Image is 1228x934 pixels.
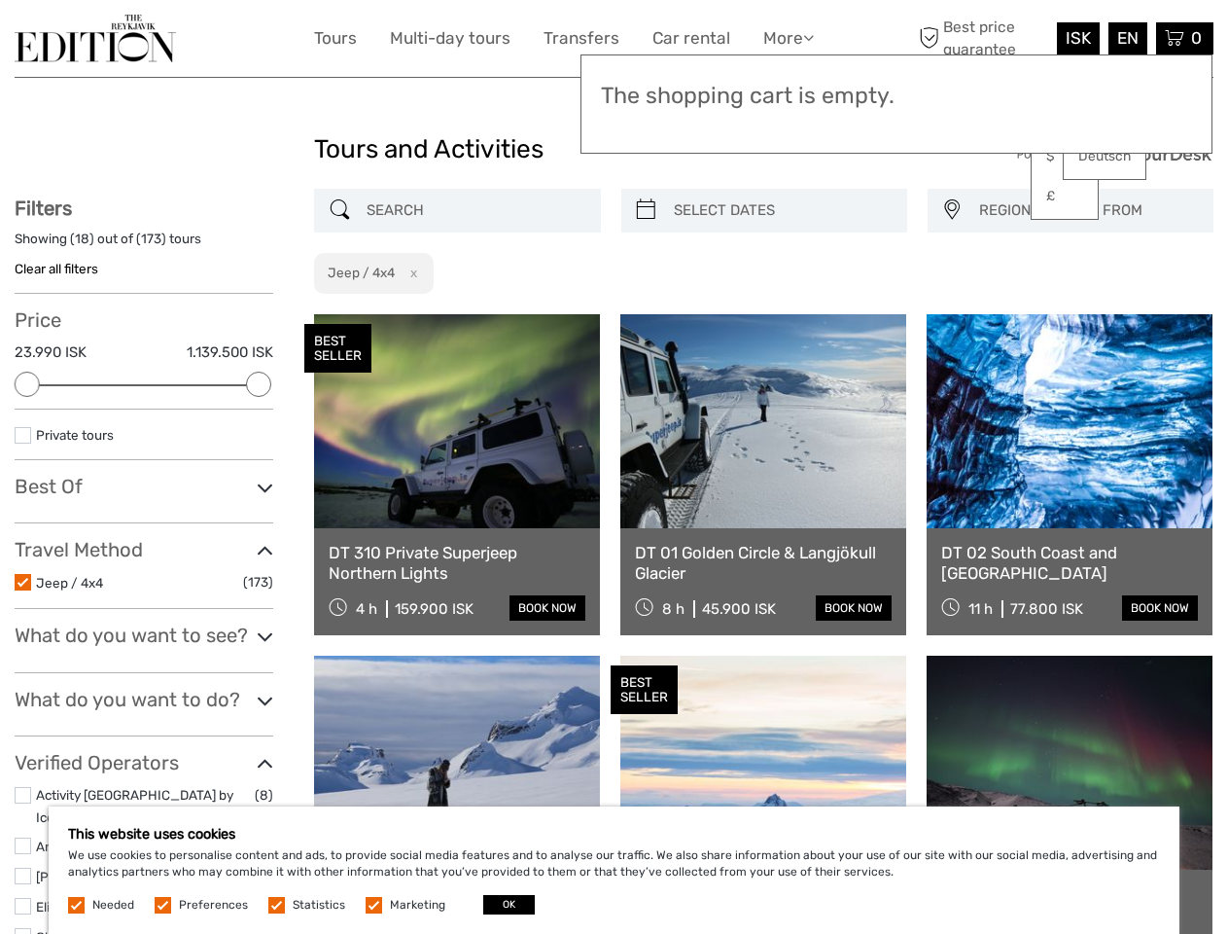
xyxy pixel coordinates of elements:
[941,543,1198,583] a: DT 02 South Coast and [GEOGRAPHIC_DATA]
[398,263,424,283] button: x
[293,897,345,914] label: Statistics
[544,24,619,53] a: Transfers
[359,194,590,228] input: SEARCH
[304,324,371,373] div: BEST SELLER
[187,342,273,363] label: 1.139.500 ISK
[390,897,445,914] label: Marketing
[601,83,1192,110] h3: The shopping cart is empty.
[15,15,176,62] img: The Reykjavík Edition
[15,261,98,276] a: Clear all filters
[652,24,730,53] a: Car rental
[92,897,134,914] label: Needed
[141,230,161,248] label: 173
[329,543,585,583] a: DT 310 Private Superjeep Northern Lights
[390,24,510,53] a: Multi-day tours
[816,595,892,621] a: book now
[970,195,1204,227] button: REGION / STARTS FROM
[702,600,776,618] div: 45.900 ISK
[36,899,129,915] a: Elite-Chauffeur
[15,688,273,711] h3: What do you want to do?
[1032,139,1098,174] a: $
[968,600,993,618] span: 11 h
[509,595,585,621] a: book now
[1108,22,1147,54] div: EN
[15,197,72,220] strong: Filters
[1064,139,1145,174] a: Deutsch
[15,475,273,498] h3: Best Of
[1188,28,1205,48] span: 0
[395,600,474,618] div: 159.900 ISK
[243,571,273,593] span: (173)
[224,30,247,54] button: Open LiveChat chat widget
[15,538,273,561] h3: Travel Method
[36,427,114,443] a: Private tours
[15,230,273,260] div: Showing ( ) out of ( ) tours
[15,751,273,774] h3: Verified Operators
[611,665,678,714] div: BEST SELLER
[1122,595,1198,621] a: book now
[68,826,1160,843] h5: This website uses cookies
[314,24,357,53] a: Tours
[36,839,145,854] a: Arctic Adventures
[314,134,914,165] h1: Tours and Activities
[635,543,892,583] a: DT 01 Golden Circle & Langjökull Glacier
[179,897,248,914] label: Preferences
[763,24,814,53] a: More
[483,895,535,915] button: OK
[328,265,395,280] h2: Jeep / 4x4
[75,230,89,248] label: 18
[36,575,103,591] a: Jeep / 4x4
[36,787,233,825] a: Activity [GEOGRAPHIC_DATA] by Icelandia
[15,342,87,363] label: 23.990 ISK
[662,600,684,618] span: 8 h
[27,34,220,50] p: We're away right now. Please check back later!
[666,194,897,228] input: SELECT DATES
[1010,600,1083,618] div: 77.800 ISK
[1032,179,1098,214] a: £
[36,869,140,884] a: [PERSON_NAME]
[914,17,1052,59] span: Best price guarantee
[1016,142,1213,166] img: PurchaseViaTourDesk.png
[49,807,1179,934] div: We use cookies to personalise content and ads, to provide social media features and to analyse ou...
[15,308,273,332] h3: Price
[15,624,273,647] h3: What do you want to see?
[255,784,273,807] span: (8)
[356,600,377,618] span: 4 h
[1066,28,1091,48] span: ISK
